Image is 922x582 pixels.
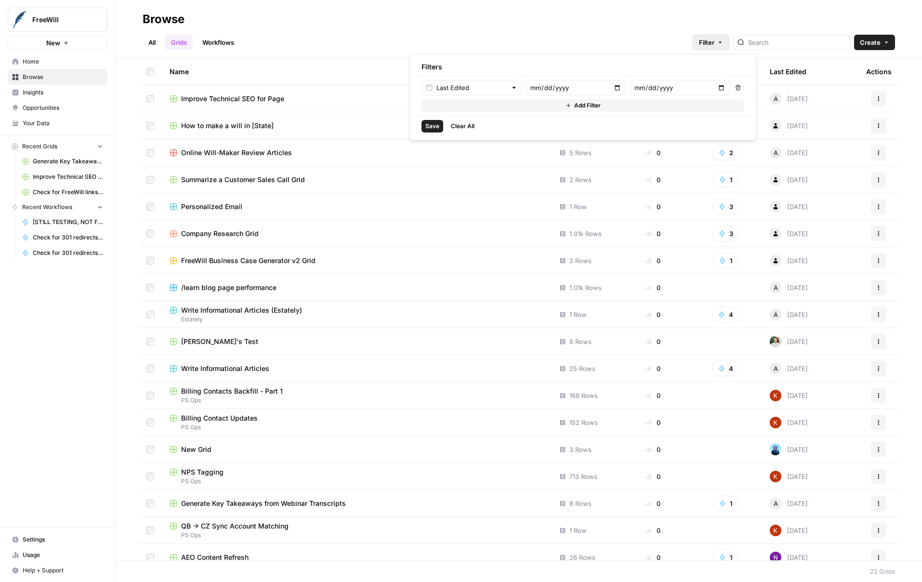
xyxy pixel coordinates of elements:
button: Add Filter [421,99,744,112]
input: To [634,83,725,93]
img: logo_orange.svg [15,15,23,23]
span: Opportunities [23,104,103,112]
img: kedmmdess6i2jj5txyq6cw0yj4oc [770,552,781,563]
a: All [143,35,161,50]
a: Generate Key Takeaways from Webinar Transcripts [170,499,544,508]
span: /learn blog page performance [181,283,277,292]
div: 0 [625,202,682,212]
span: 1.01k Rows [569,229,602,238]
div: [DATE] [770,228,808,239]
a: Write Informational Articles [170,364,544,373]
span: Generate Key Takeaways from Webinar Transcripts [33,157,103,166]
div: 0 [625,364,682,373]
span: Insights [23,88,103,97]
div: 0 [625,175,682,185]
span: A [774,310,778,319]
div: 0 [625,283,682,292]
img: e74y9dfsxe4powjyqu60jp5it5vi [770,390,781,401]
button: Help + Support [8,563,107,578]
div: 0 [625,553,682,562]
div: [DATE] [770,417,808,428]
span: Write Informational Articles (Estately) [181,305,302,315]
a: [PERSON_NAME]'s Test [170,337,544,346]
span: QB -> CZ Sync Account Matching [181,521,289,531]
span: 3 Rows [569,445,592,454]
div: 0 [625,310,682,319]
button: 3 [712,199,739,214]
span: 5 Rows [569,148,592,158]
img: n0mw28c6b1aidu35u8ho3rjw5loq [770,336,781,347]
div: Domain Overview [39,57,86,63]
span: Home [23,57,103,66]
a: Grids [165,35,193,50]
span: 1 Row [569,202,587,212]
input: Search [748,38,846,47]
div: [DATE] [770,282,808,293]
span: 25 Rows [569,364,595,373]
button: 2 [712,145,739,160]
button: New [8,36,107,50]
span: Save [425,122,439,131]
span: PS Ops [170,396,544,405]
span: Your Data [23,119,103,128]
div: 0 [625,256,682,265]
div: 0 [625,229,682,238]
div: [DATE] [770,444,808,455]
span: 1 Row [569,526,587,535]
a: Insights [8,85,107,100]
div: [DATE] [770,525,808,536]
span: 1 Row [569,310,587,319]
a: Workflows [197,35,240,50]
span: 152 Rows [569,418,598,427]
span: PS Ops [170,423,544,432]
a: Check for FreeWill links on partner's external website [18,185,107,200]
img: tab_keywords_by_traffic_grey.svg [97,56,105,64]
div: 0 [625,499,682,508]
div: Browse [143,12,184,27]
a: Billing Contacts Backfill - Part 1PS Ops [170,386,544,405]
span: Generate Key Takeaways from Webinar Transcripts [181,499,346,508]
span: A [774,499,778,508]
span: Online Will-Maker Review Articles [181,148,292,158]
span: AEO Content Refresh [181,553,249,562]
img: e74y9dfsxe4powjyqu60jp5it5vi [770,525,781,536]
span: Add Filter [574,101,601,110]
input: Last Edited [436,83,507,93]
a: Generate Key Takeaways from Webinar Transcripts [18,154,107,169]
button: Filter [693,35,729,50]
img: e74y9dfsxe4powjyqu60jp5it5vi [770,471,781,482]
span: Usage [23,551,103,559]
img: e74y9dfsxe4powjyqu60jp5it5vi [770,417,781,428]
span: 2 Rows [569,175,592,185]
button: 1 [713,253,739,268]
span: Improve Technical SEO for Page [181,94,284,104]
span: Check for 301 redirects in website directory [33,249,103,257]
span: Write Informational Articles [181,364,269,373]
a: NPS TaggingPS Ops [170,467,544,486]
span: 26 Rows [569,553,595,562]
span: Browse [23,73,103,81]
span: Company Research Grid [181,229,259,238]
a: Browse [8,69,107,85]
span: A [774,283,778,292]
div: [DATE] [770,390,808,401]
a: FreeWill Business Case Generator v2 Grid [170,256,544,265]
span: Check for 301 redirects on page [33,233,103,242]
div: [DATE] [770,93,808,105]
span: Billing Contact Updates [181,413,258,423]
button: Recent Workflows [8,200,107,214]
span: Recent Grids [22,142,57,151]
div: Domain: [DOMAIN_NAME] [25,25,106,33]
a: Company Research Grid [170,229,544,238]
a: AEO Content Refresh [170,553,544,562]
span: 713 Rows [569,472,597,481]
span: A [774,364,778,373]
span: A [774,94,778,104]
div: Last Edited [770,58,806,85]
div: [DATE] [770,201,808,212]
div: 0 [625,472,682,481]
a: New Grid [170,445,544,454]
a: Check for 301 redirects in website directory [18,245,107,261]
span: PS Ops [170,477,544,486]
span: How to make a will in [State] [181,121,274,131]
